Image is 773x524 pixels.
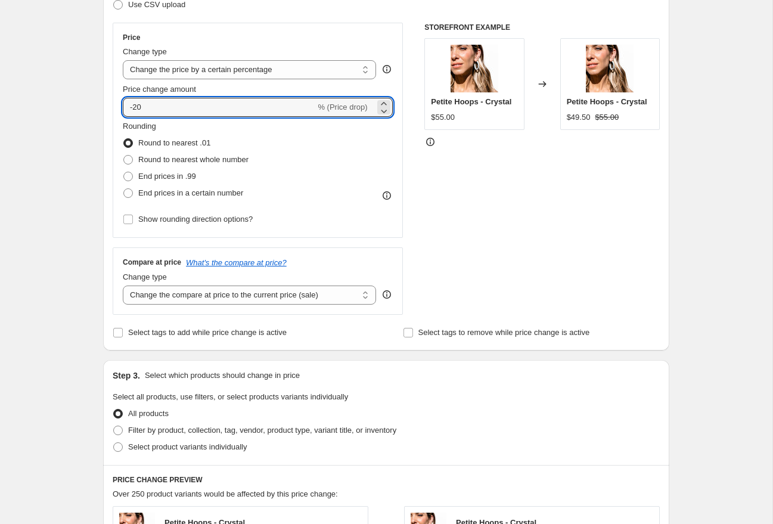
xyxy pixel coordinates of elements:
[113,489,338,498] span: Over 250 product variants would be affected by this price change:
[113,370,140,382] h2: Step 3.
[123,272,167,281] span: Change type
[128,328,287,337] span: Select tags to add while price change is active
[145,370,300,382] p: Select which products should change in price
[586,45,634,92] img: 73a1e7_e4c353de2fb84712b1ea176a8c811d06_mv2_80x.jpg
[113,475,660,485] h6: PRICE CHANGE PREVIEW
[418,328,590,337] span: Select tags to remove while price change is active
[123,33,140,42] h3: Price
[123,122,156,131] span: Rounding
[595,111,619,123] strike: $55.00
[567,111,591,123] div: $49.50
[567,97,647,106] span: Petite Hoops - Crystal
[123,258,181,267] h3: Compare at price
[128,409,169,418] span: All products
[186,258,287,267] button: What's the compare at price?
[431,97,511,106] span: Petite Hoops - Crystal
[123,47,167,56] span: Change type
[128,442,247,451] span: Select product variants individually
[128,426,396,435] span: Filter by product, collection, tag, vendor, product type, variant title, or inventory
[424,23,660,32] h6: STOREFRONT EXAMPLE
[318,103,367,111] span: % (Price drop)
[381,63,393,75] div: help
[138,138,210,147] span: Round to nearest .01
[138,188,243,197] span: End prices in a certain number
[123,85,196,94] span: Price change amount
[451,45,498,92] img: 73a1e7_e4c353de2fb84712b1ea176a8c811d06_mv2_80x.jpg
[381,289,393,300] div: help
[431,111,455,123] div: $55.00
[123,98,315,117] input: -15
[113,392,348,401] span: Select all products, use filters, or select products variants individually
[138,155,249,164] span: Round to nearest whole number
[138,172,196,181] span: End prices in .99
[138,215,253,224] span: Show rounding direction options?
